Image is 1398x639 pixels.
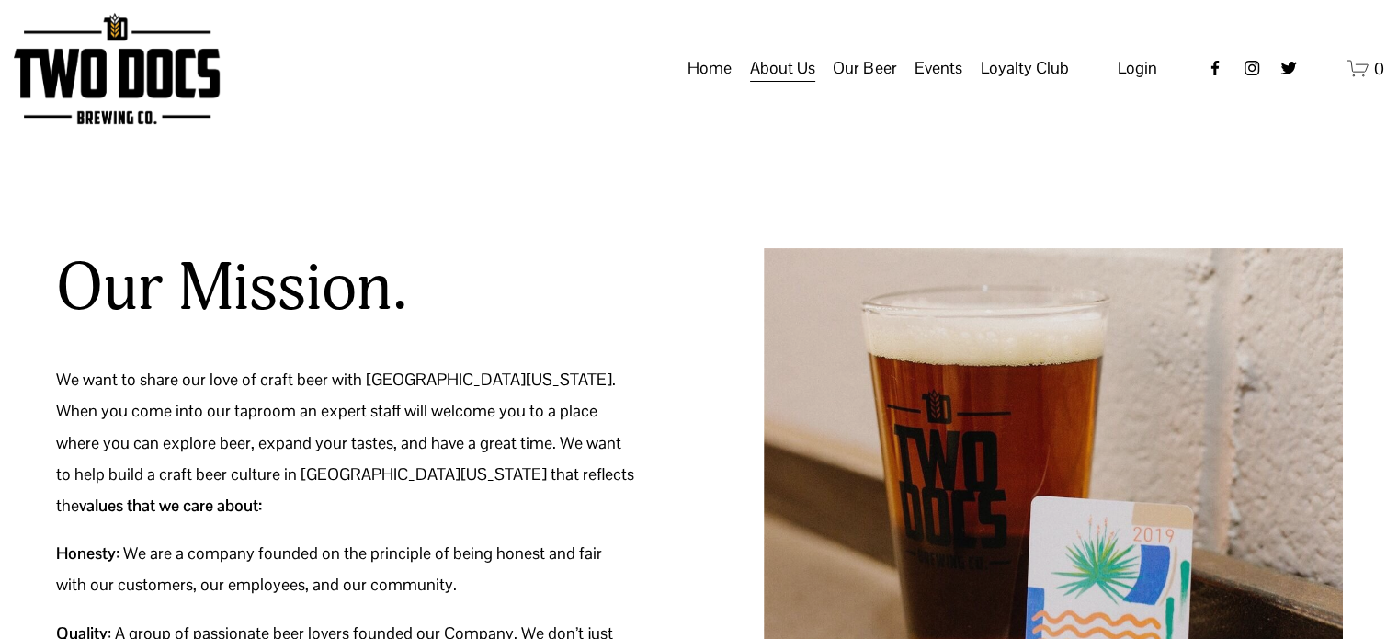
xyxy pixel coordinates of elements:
[56,247,407,329] h2: Our Mission.
[1243,59,1261,77] a: instagram-unauth
[915,52,962,84] span: Events
[750,52,815,84] span: About Us
[56,542,116,564] strong: Honesty
[750,51,815,86] a: folder dropdown
[833,52,896,84] span: Our Beer
[688,51,732,86] a: Home
[79,495,262,516] strong: values that we care about:
[833,51,896,86] a: folder dropdown
[1118,57,1157,78] span: Login
[981,52,1069,84] span: Loyalty Club
[1374,58,1384,79] span: 0
[1279,59,1298,77] a: twitter-unauth
[14,13,220,124] img: Two Docs Brewing Co.
[56,538,635,600] p: : We are a company founded on the principle of being honest and fair with our customers, our empl...
[915,51,962,86] a: folder dropdown
[1347,57,1384,80] a: 0 items in cart
[1206,59,1224,77] a: Facebook
[1118,52,1157,84] a: Login
[981,51,1069,86] a: folder dropdown
[56,364,635,521] p: We want to share our love of craft beer with [GEOGRAPHIC_DATA][US_STATE]. When you come into our ...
